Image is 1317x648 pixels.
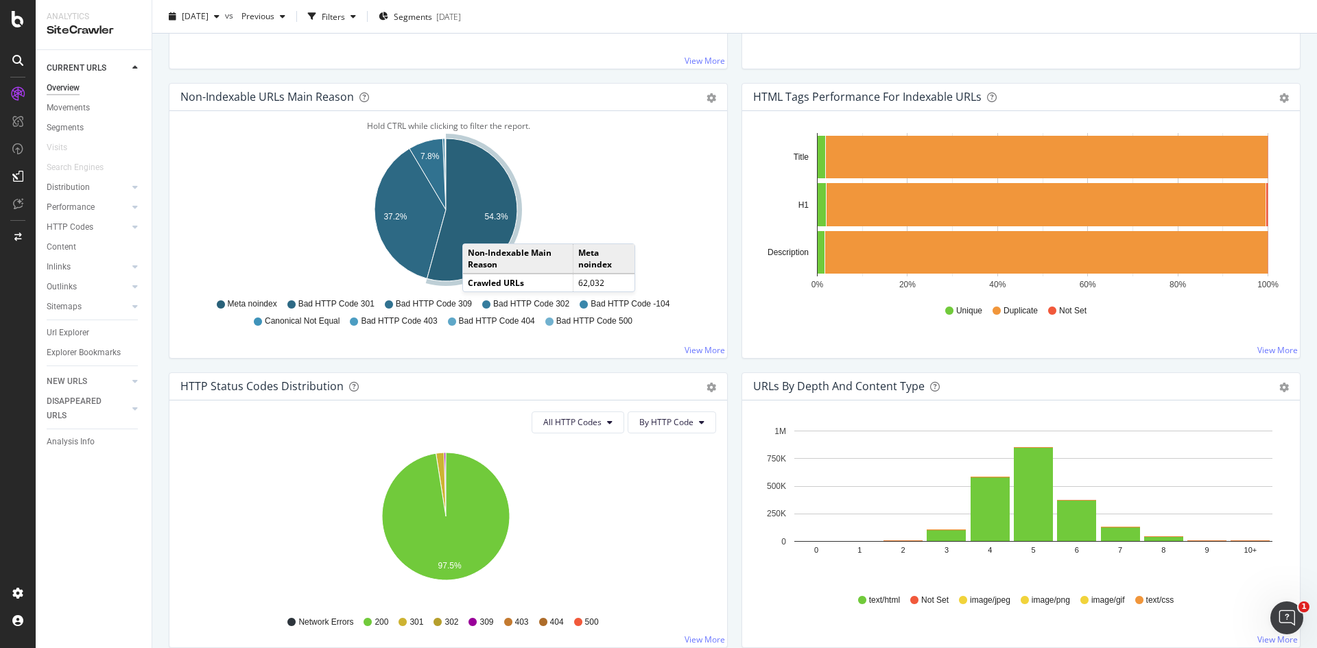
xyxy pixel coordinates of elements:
div: HTTP Codes [47,220,93,235]
span: Bad HTTP Code 309 [396,298,472,310]
text: 4 [988,546,992,554]
text: 8 [1161,546,1165,554]
span: Canonical Not Equal [265,315,340,327]
text: 0% [811,280,824,289]
td: Meta noindex [573,244,634,274]
button: Segments[DATE] [373,5,466,27]
span: 301 [410,616,423,628]
span: Bad HTTP Code 301 [298,298,375,310]
div: NEW URLS [47,374,87,389]
a: View More [685,634,725,645]
div: gear [707,383,716,392]
div: gear [707,93,716,103]
span: text/css [1146,595,1174,606]
span: Bad HTTP Code 404 [459,315,535,327]
a: NEW URLS [47,374,128,389]
text: 1M [774,427,786,436]
text: 100% [1257,280,1279,289]
text: 7 [1118,546,1122,554]
span: 200 [375,616,388,628]
div: Analysis Info [47,435,95,449]
text: 2 [901,546,905,554]
div: HTML Tags Performance for Indexable URLs [753,90,982,104]
a: View More [685,55,725,67]
span: Bad HTTP Code 302 [493,298,569,310]
span: All HTTP Codes [543,416,602,428]
a: Segments [47,121,142,135]
span: 1 [1298,601,1309,612]
div: Outlinks [47,280,77,294]
svg: A chart. [753,133,1284,292]
div: A chart. [753,422,1284,581]
span: Bad HTTP Code 403 [361,315,437,327]
text: 0 [781,537,786,547]
div: Visits [47,141,67,155]
div: CURRENT URLS [47,61,106,75]
a: Sitemaps [47,300,128,314]
td: 62,032 [573,274,634,291]
span: image/gif [1091,595,1125,606]
a: View More [1257,344,1298,356]
text: 9 [1205,546,1209,554]
text: 37.2% [383,212,407,221]
text: 5 [1031,546,1035,554]
a: Search Engines [47,160,117,175]
span: 403 [515,616,529,628]
a: Movements [47,101,142,115]
div: DISAPPEARED URLS [47,394,116,423]
a: CURRENT URLS [47,61,128,75]
span: Not Set [1059,305,1087,317]
text: 1 [857,546,862,554]
iframe: Intercom live chat [1270,601,1303,634]
div: HTTP Status Codes Distribution [180,379,344,393]
a: View More [1257,634,1298,645]
a: Distribution [47,180,128,195]
span: 302 [444,616,458,628]
div: Inlinks [47,260,71,274]
span: image/jpeg [970,595,1010,606]
span: Meta noindex [228,298,277,310]
div: Distribution [47,180,90,195]
div: Overview [47,81,80,95]
span: 404 [550,616,564,628]
svg: A chart. [180,133,711,292]
text: 54.3% [485,212,508,221]
div: URLs by Depth and Content Type [753,379,925,393]
div: Search Engines [47,160,104,175]
span: vs [225,9,236,21]
text: 500K [767,481,786,491]
span: 309 [479,616,493,628]
button: [DATE] [163,5,225,27]
div: [DATE] [436,10,461,22]
span: Bad HTTP Code -104 [591,298,669,310]
text: 97.5% [438,561,462,571]
a: Analysis Info [47,435,142,449]
a: Url Explorer [47,326,142,340]
text: 80% [1170,280,1186,289]
span: Network Errors [298,616,353,628]
button: All HTTP Codes [532,411,624,433]
span: Bad HTTP Code 500 [556,315,632,327]
text: 0 [814,546,818,554]
td: Crawled URLs [463,274,573,291]
text: H1 [798,200,809,210]
a: Inlinks [47,260,128,274]
a: Overview [47,81,142,95]
a: Content [47,240,142,254]
div: Explorer Bookmarks [47,346,121,360]
div: Analytics [47,11,141,23]
text: Description [768,248,809,257]
div: Url Explorer [47,326,89,340]
span: By HTTP Code [639,416,693,428]
div: Filters [322,10,345,22]
div: Non-Indexable URLs Main Reason [180,90,354,104]
text: 6 [1075,546,1079,554]
text: 7.8% [420,152,440,161]
div: Segments [47,121,84,135]
div: SiteCrawler [47,23,141,38]
div: Movements [47,101,90,115]
span: Not Set [921,595,949,606]
div: Performance [47,200,95,215]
